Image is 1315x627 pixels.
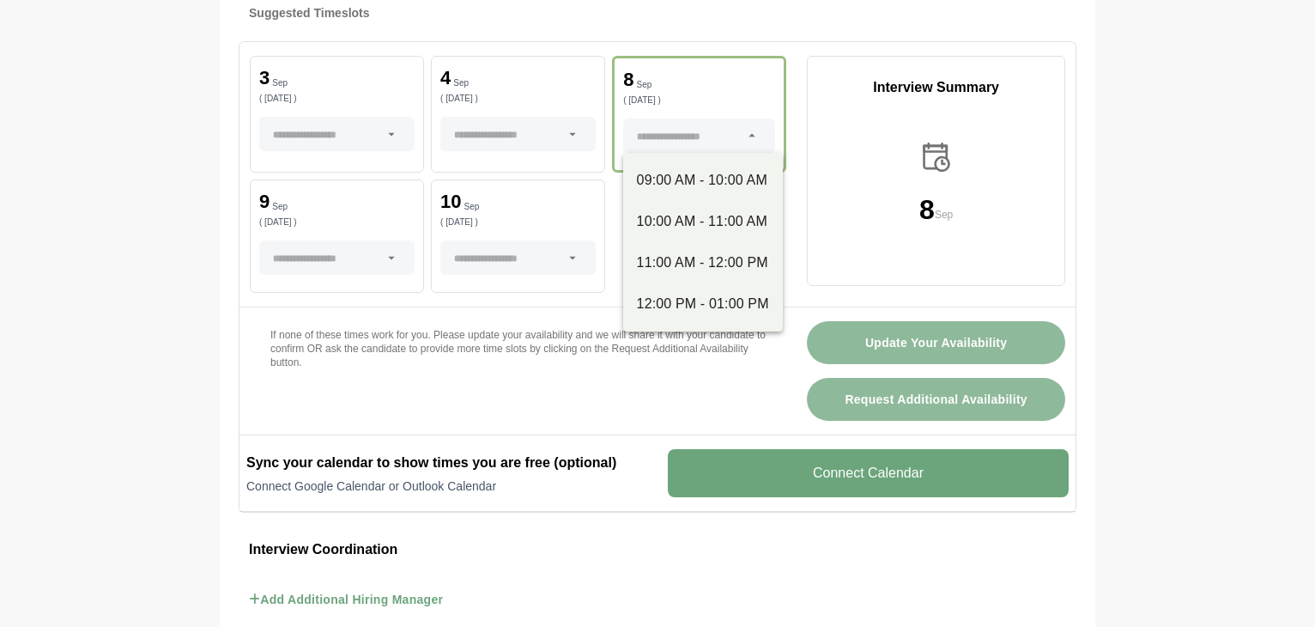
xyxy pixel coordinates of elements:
button: Add Additional Hiring Manager [249,575,443,624]
div: 11:00 AM - 12:00 PM [637,253,769,273]
p: ( [DATE] ) [440,94,596,103]
p: Sep [636,81,651,89]
button: Request Additional Availability [807,378,1065,421]
p: 10 [440,192,461,211]
p: ( [DATE] ) [623,96,775,105]
div: 09:00 AM - 10:00 AM [637,170,769,191]
p: ( [DATE] ) [259,218,415,227]
p: Connect Google Calendar or Outlook Calendar [246,478,647,495]
p: 8 [623,70,633,89]
img: calender [918,139,954,175]
div: 12:00 PM - 01:00 PM [637,294,769,314]
h3: Interview Coordination [249,539,1066,561]
p: 8 [919,196,935,223]
div: 10:00 AM - 11:00 AM [637,211,769,232]
p: Interview Summary [808,77,1064,98]
h2: Sync your calendar to show times you are free (optional) [246,453,647,473]
p: Sep [272,203,288,211]
p: ( [DATE] ) [440,218,596,227]
button: Update Your Availability [807,321,1065,364]
h4: Suggested Timeslots [249,3,1066,23]
p: Sep [935,206,953,223]
p: Sep [272,79,288,88]
p: 3 [259,69,270,88]
p: Sep [453,79,469,88]
p: If none of these times work for you. Please update your availability and we will share it with yo... [270,328,766,369]
v-button: Connect Calendar [668,449,1069,497]
p: ( [DATE] ) [259,94,415,103]
p: Sep [464,203,480,211]
p: 9 [259,192,270,211]
p: 4 [440,69,451,88]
